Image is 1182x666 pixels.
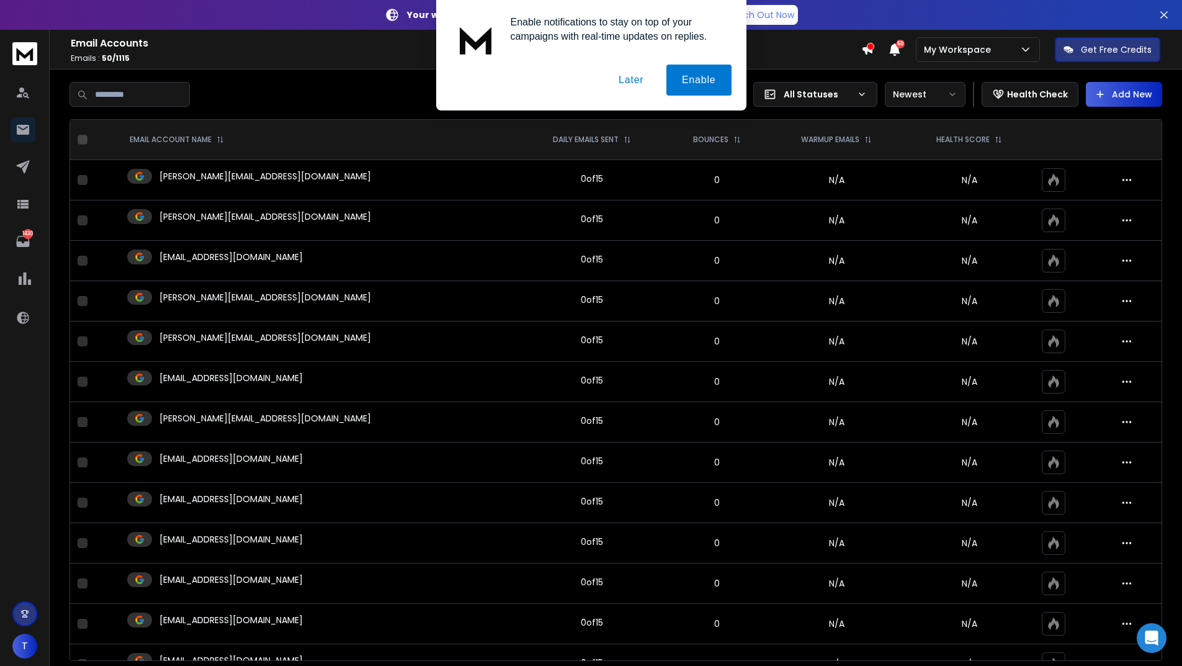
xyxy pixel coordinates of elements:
[581,536,603,548] div: 0 of 15
[159,291,371,304] p: [PERSON_NAME][EMAIL_ADDRESS][DOMAIN_NAME]
[673,214,761,227] p: 0
[936,135,990,145] p: HEALTH SCORE
[673,254,761,267] p: 0
[673,174,761,186] p: 0
[581,213,603,225] div: 0 of 15
[581,495,603,508] div: 0 of 15
[581,334,603,346] div: 0 of 15
[130,135,224,145] div: EMAIL ACCOUNT NAME
[581,616,603,629] div: 0 of 15
[23,229,33,239] p: 1430
[912,335,1026,348] p: N/A
[912,254,1026,267] p: N/A
[768,241,905,281] td: N/A
[768,160,905,200] td: N/A
[673,295,761,307] p: 0
[768,281,905,322] td: N/A
[768,402,905,443] td: N/A
[581,576,603,588] div: 0 of 15
[912,174,1026,186] p: N/A
[912,376,1026,388] p: N/A
[912,214,1026,227] p: N/A
[581,173,603,185] div: 0 of 15
[553,135,619,145] p: DAILY EMAILS SENT
[912,456,1026,469] p: N/A
[768,443,905,483] td: N/A
[603,65,659,96] button: Later
[159,493,303,505] p: [EMAIL_ADDRESS][DOMAIN_NAME]
[768,523,905,564] td: N/A
[581,253,603,266] div: 0 of 15
[768,362,905,402] td: N/A
[673,618,761,630] p: 0
[673,335,761,348] p: 0
[768,604,905,644] td: N/A
[581,455,603,467] div: 0 of 15
[159,210,371,223] p: [PERSON_NAME][EMAIL_ADDRESS][DOMAIN_NAME]
[581,415,603,427] div: 0 of 15
[159,251,303,263] p: [EMAIL_ADDRESS][DOMAIN_NAME]
[912,537,1026,549] p: N/A
[912,577,1026,590] p: N/A
[673,537,761,549] p: 0
[673,416,761,428] p: 0
[12,634,37,659] button: T
[581,294,603,306] div: 0 of 15
[581,374,603,387] div: 0 of 15
[912,416,1026,428] p: N/A
[912,295,1026,307] p: N/A
[159,372,303,384] p: [EMAIL_ADDRESS][DOMAIN_NAME]
[159,170,371,182] p: [PERSON_NAME][EMAIL_ADDRESS][DOMAIN_NAME]
[693,135,728,145] p: BOUNCES
[673,376,761,388] p: 0
[912,497,1026,509] p: N/A
[801,135,859,145] p: WARMUP EMAILS
[768,564,905,604] td: N/A
[159,331,371,344] p: [PERSON_NAME][EMAIL_ADDRESS][DOMAIN_NAME]
[666,65,732,96] button: Enable
[159,412,371,425] p: [PERSON_NAME][EMAIL_ADDRESS][DOMAIN_NAME]
[159,533,303,546] p: [EMAIL_ADDRESS][DOMAIN_NAME]
[159,452,303,465] p: [EMAIL_ADDRESS][DOMAIN_NAME]
[11,229,35,254] a: 1430
[159,574,303,586] p: [EMAIL_ADDRESS][DOMAIN_NAME]
[451,15,501,65] img: notification icon
[673,577,761,590] p: 0
[768,483,905,523] td: N/A
[673,497,761,509] p: 0
[768,322,905,362] td: N/A
[673,456,761,469] p: 0
[1137,623,1166,653] div: Open Intercom Messenger
[912,618,1026,630] p: N/A
[501,15,732,43] div: Enable notifications to stay on top of your campaigns with real-time updates on replies.
[768,200,905,241] td: N/A
[159,614,303,626] p: [EMAIL_ADDRESS][DOMAIN_NAME]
